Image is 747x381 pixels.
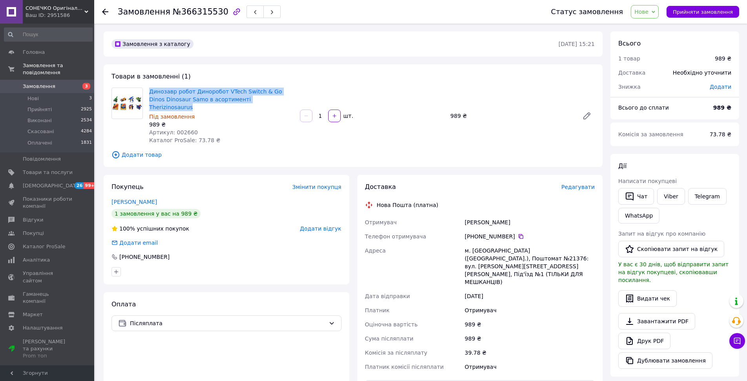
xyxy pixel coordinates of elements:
span: Аналітика [23,256,50,264]
span: Додати відгук [300,225,341,232]
span: Головна [23,49,45,56]
span: Оціночна вартість [365,321,418,328]
span: 26 [75,182,84,189]
div: [PHONE_NUMBER] [119,253,170,261]
span: Замовлення та повідомлення [23,62,94,76]
span: Телефон отримувача [365,233,426,240]
span: У вас є 30 днів, щоб відправити запит на відгук покупцеві, скопіювавши посилання. [618,261,729,283]
img: Динозавр робот Диноробот VTech Switch & Go Dinos Dinosaur Samo в асортименті Therizinosaurus [112,96,142,111]
span: Налаштування [23,324,63,332]
div: 39.78 ₴ [463,346,596,360]
div: 989 ₴ [463,332,596,346]
span: СОНЕЧКО Оригінальні дитячі іграшки [26,5,84,12]
span: 99+ [84,182,97,189]
time: [DATE] 15:21 [559,41,595,47]
a: Динозавр робот Диноробот VTech Switch & Go Dinos Dinosaur Samo в асортименті Therizinosaurus [149,88,282,110]
span: Дата відправки [365,293,410,299]
button: Скопіювати запит на відгук [618,241,724,257]
span: Оплата [111,300,136,308]
span: Змінити покупця [292,184,342,190]
span: Покупець [111,183,144,190]
div: Prom топ [23,352,73,359]
span: 2534 [81,117,92,124]
span: 3 [89,95,92,102]
span: 100% [119,225,135,232]
div: Повернутися назад [102,8,108,16]
span: Адреса [365,247,386,254]
div: успішних покупок [111,225,189,233]
div: Замовлення з каталогу [111,39,194,49]
span: Доставка [365,183,396,190]
span: Управління сайтом [23,270,73,284]
span: [PERSON_NAME] та рахунки [23,338,73,360]
span: Нові [27,95,39,102]
span: Замовлення [118,7,170,16]
span: Замовлення [23,83,55,90]
span: Відгуки [23,216,43,223]
span: Повідомлення [23,156,61,163]
div: 989 ₴ [463,317,596,332]
div: [PHONE_NUMBER] [465,233,595,240]
span: [DEMOGRAPHIC_DATA] [23,182,81,189]
span: Платник комісії післяплати [365,364,444,370]
span: Додати [710,84,731,90]
span: 3 [82,83,90,90]
span: Комісія за післяплату [365,350,427,356]
a: Viber [657,188,685,205]
span: Під замовлення [149,114,195,120]
span: Прийняті [27,106,52,113]
span: Виконані [27,117,52,124]
span: Нове [634,9,648,15]
span: №366315530 [173,7,228,16]
div: м. [GEOGRAPHIC_DATA] ([GEOGRAPHIC_DATA].), Поштомат №21376: вул. [PERSON_NAME][STREET_ADDRESS][PE... [463,244,596,289]
span: Показники роботи компанії [23,196,73,210]
span: Отримувач [365,219,397,225]
div: 1 замовлення у вас на 989 ₴ [111,209,201,218]
span: Маркет [23,311,43,318]
div: 989 ₴ [715,55,731,62]
span: Оплачені [27,139,52,147]
div: Ваш ID: 2951586 [26,12,94,19]
input: Пошук [4,27,93,42]
div: Отримувач [463,360,596,374]
span: Всього [618,40,641,47]
span: Знижка [618,84,641,90]
span: Запит на відгук про компанію [618,231,705,237]
div: Додати email [119,239,159,247]
button: Прийняти замовлення [667,6,739,18]
button: Видати чек [618,290,677,307]
span: Каталог ProSale: 73.78 ₴ [149,137,220,143]
span: Післяплата [130,319,325,328]
span: 4284 [81,128,92,135]
span: 1831 [81,139,92,147]
span: 1 товар [618,55,640,62]
div: Додати email [111,239,159,247]
button: Чат [618,188,654,205]
a: Telegram [688,188,727,205]
span: Комісія за замовлення [618,131,683,137]
span: Написати покупцеві [618,178,677,184]
a: WhatsApp [618,208,659,223]
div: Необхідно уточнити [668,64,736,81]
span: Платник [365,307,390,313]
a: [PERSON_NAME] [111,199,157,205]
span: Прийняти замовлення [673,9,733,15]
div: 989 ₴ [149,121,294,128]
div: Статус замовлення [551,8,623,16]
div: [PERSON_NAME] [463,215,596,229]
span: Доставка [618,70,645,76]
button: Дублювати замовлення [618,352,712,369]
span: Дії [618,162,626,170]
span: Гаманець компанії [23,291,73,305]
span: Додати товар [111,150,595,159]
span: Покупці [23,230,44,237]
span: 73.78 ₴ [710,131,731,137]
button: Чат з покупцем [729,333,745,349]
span: Каталог ProSale [23,243,65,250]
span: 2925 [81,106,92,113]
span: Сума післяплати [365,335,414,342]
b: 989 ₴ [713,104,731,111]
span: Редагувати [561,184,595,190]
div: [DATE] [463,289,596,303]
a: Завантажити PDF [618,313,695,330]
